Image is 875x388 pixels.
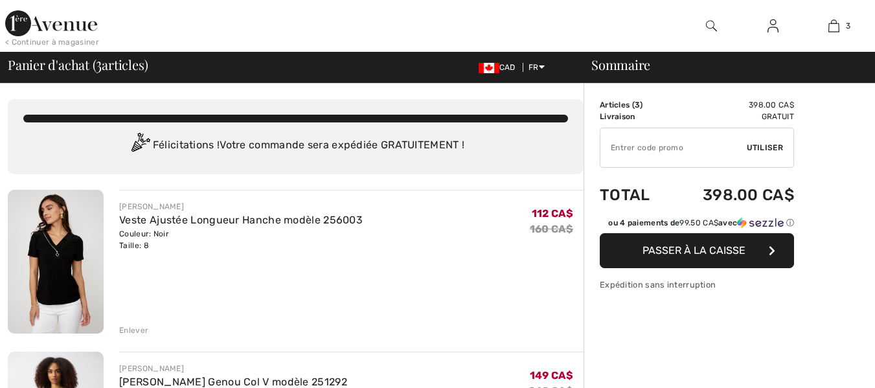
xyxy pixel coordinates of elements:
td: Livraison [600,111,668,122]
img: 1ère Avenue [5,10,97,36]
img: Veste Ajustée Longueur Hanche modèle 256003 [8,190,104,334]
span: Passer à la caisse [642,244,745,257]
img: Congratulation2.svg [127,133,153,159]
input: Code promo [600,128,747,167]
div: [PERSON_NAME] [119,201,363,212]
button: Passer à la caisse [600,233,794,268]
td: Articles ( ) [600,99,668,111]
span: 112 CA$ [532,207,573,220]
div: Enlever [119,325,148,336]
img: recherche [706,18,717,34]
td: Gratuit [668,111,794,122]
a: [PERSON_NAME] Genou Col V modèle 251292 [119,376,347,388]
img: Mon panier [828,18,839,34]
img: Canadian Dollar [479,63,499,73]
span: 3 [635,100,640,109]
div: Félicitations ! Votre commande sera expédiée GRATUITEMENT ! [23,133,568,159]
span: FR [528,63,545,72]
td: 398.00 CA$ [668,173,794,217]
a: Veste Ajustée Longueur Hanche modèle 256003 [119,214,363,226]
span: Utiliser [747,142,783,154]
a: Se connecter [757,18,789,34]
span: 3 [96,55,102,72]
div: ou 4 paiements de avec [608,217,794,229]
img: Mes infos [767,18,778,34]
div: < Continuer à magasiner [5,36,99,48]
td: Total [600,173,668,217]
span: 149 CA$ [530,369,573,382]
div: Couleur: Noir Taille: 8 [119,228,363,251]
span: 3 [846,20,850,32]
s: 160 CA$ [530,223,573,235]
span: 99.50 CA$ [679,218,718,227]
div: Sommaire [576,58,867,71]
img: Sezzle [737,217,784,229]
div: ou 4 paiements de99.50 CA$avecSezzle Cliquez pour en savoir plus sur Sezzle [600,217,794,233]
td: 398.00 CA$ [668,99,794,111]
div: Expédition sans interruption [600,279,794,291]
div: [PERSON_NAME] [119,363,347,374]
span: Panier d'achat ( articles) [8,58,148,71]
span: CAD [479,63,521,72]
a: 3 [804,18,864,34]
